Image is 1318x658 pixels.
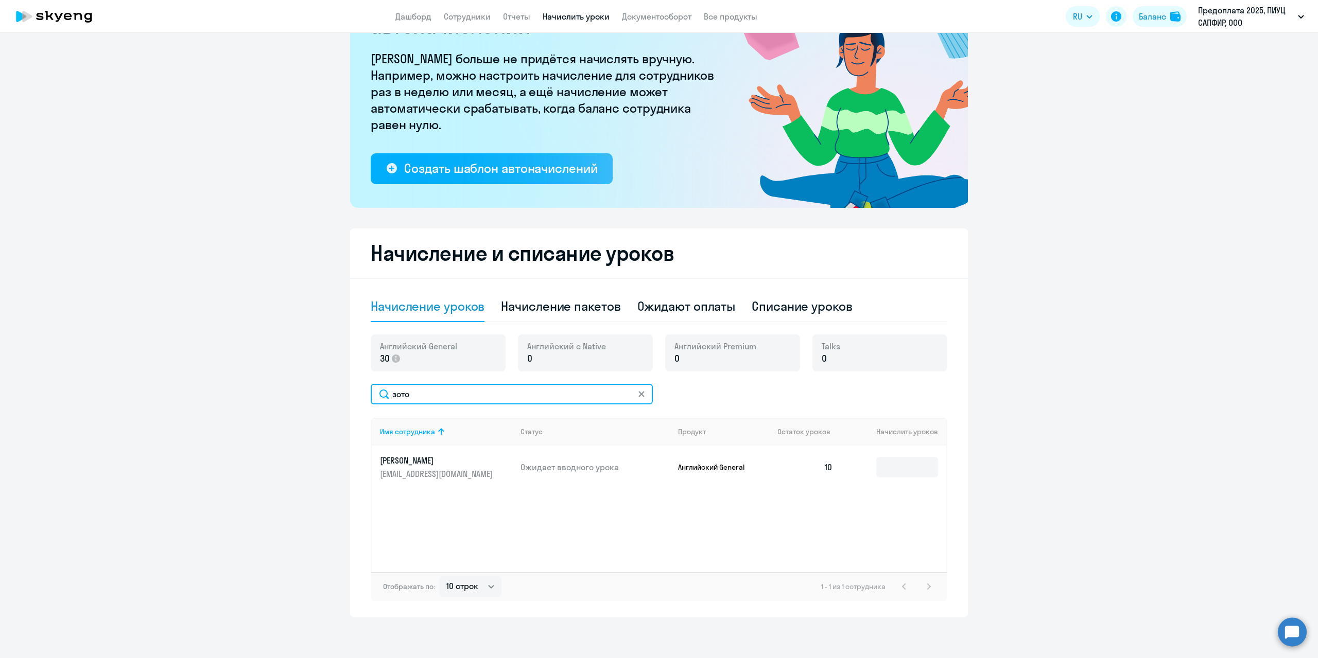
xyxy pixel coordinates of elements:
p: Предоплата 2025, ПИУЦ САПФИР, ООО [1198,4,1294,29]
div: Создать шаблон автоначислений [404,160,597,176]
img: balance [1170,11,1181,22]
span: Отображать по: [383,582,435,591]
div: Остаток уроков [777,427,841,436]
div: Баланс [1139,10,1166,23]
div: Имя сотрудника [380,427,512,436]
span: 0 [822,352,827,365]
p: [PERSON_NAME] [380,455,495,466]
span: Английский с Native [527,341,606,352]
a: Отчеты [503,11,530,22]
a: Начислить уроки [543,11,610,22]
div: Статус [521,427,670,436]
input: Поиск по имени, email, продукту или статусу [371,384,653,404]
th: Начислить уроков [841,418,946,446]
span: Английский General [380,341,457,352]
span: 0 [527,352,532,365]
p: Английский General [678,463,755,472]
span: 1 - 1 из 1 сотрудника [821,582,886,591]
div: Продукт [678,427,770,436]
a: Документооборот [622,11,691,22]
a: Сотрудники [444,11,491,22]
p: Ожидает вводного урока [521,461,670,473]
p: [PERSON_NAME] больше не придётся начислять вручную. Например, можно настроить начисление для сотр... [371,50,721,133]
div: Продукт [678,427,706,436]
div: Имя сотрудника [380,427,435,436]
button: Создать шаблон автоначислений [371,153,613,184]
a: [PERSON_NAME][EMAIL_ADDRESS][DOMAIN_NAME] [380,455,512,479]
button: RU [1066,6,1100,27]
span: 0 [674,352,680,365]
span: Остаток уроков [777,427,830,436]
p: [EMAIL_ADDRESS][DOMAIN_NAME] [380,468,495,479]
div: Ожидают оплаты [637,298,736,314]
div: Начисление уроков [371,298,484,314]
span: Английский Premium [674,341,756,352]
span: RU [1073,10,1082,23]
span: Talks [822,341,840,352]
button: Балансbalance [1133,6,1187,27]
a: Дашборд [395,11,431,22]
div: Статус [521,427,543,436]
h2: Начисление и списание уроков [371,241,947,265]
a: Все продукты [704,11,757,22]
td: 10 [769,446,841,489]
div: Начисление пакетов [501,298,620,314]
div: Списание уроков [752,298,853,314]
span: 30 [380,352,390,365]
button: Предоплата 2025, ПИУЦ САПФИР, ООО [1193,4,1309,29]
